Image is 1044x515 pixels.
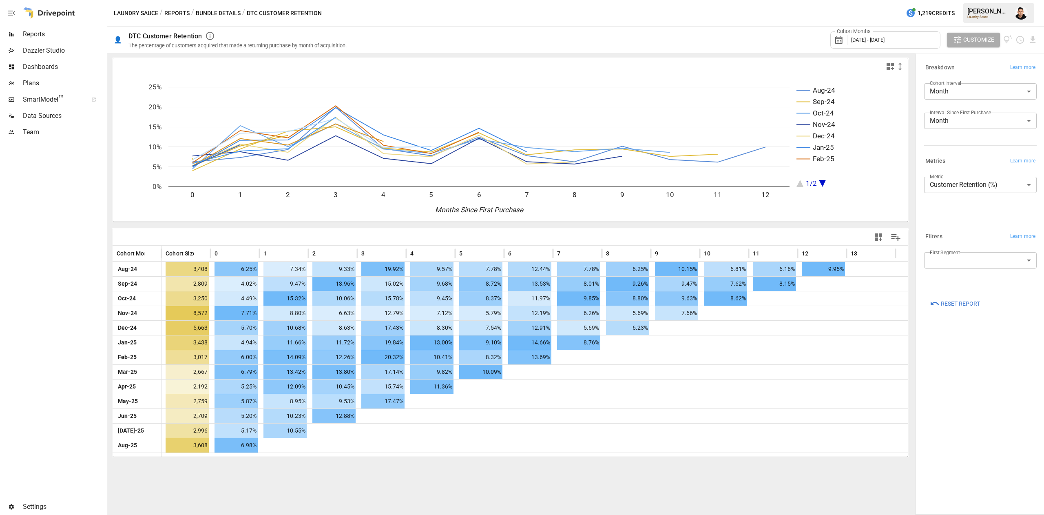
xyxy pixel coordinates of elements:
text: Jan-25 [813,143,834,151]
span: Learn more [1010,157,1035,165]
span: 14.09% [263,350,307,364]
span: Feb-25 [117,350,138,364]
span: 7.62% [704,277,747,291]
text: 8 [573,191,577,199]
span: Settings [23,502,105,512]
span: Dec-24 [117,321,138,335]
span: 19.92% [361,262,405,276]
text: Aug-24 [813,86,835,94]
text: 1 [238,191,242,199]
span: 5.20% [215,409,258,423]
span: 13.42% [263,365,307,379]
span: 2,996 [166,424,209,438]
text: 6 [477,191,481,199]
text: 25% [148,83,161,91]
span: 17.14% [361,365,405,379]
span: 9.26% [606,277,649,291]
div: Laundry Sauce [967,15,1010,19]
span: 9.47% [655,277,698,291]
span: 9.82% [410,365,453,379]
span: ™ [58,93,64,104]
span: 3,017 [166,350,209,364]
span: 13.69% [508,350,551,364]
span: 8.72% [459,277,502,291]
text: 20% [148,103,161,111]
span: 8.37% [459,291,502,306]
button: Sort [463,248,475,259]
span: 3,408 [166,262,209,276]
text: 7 [525,191,529,199]
span: 15.02% [361,277,405,291]
span: [DATE] - [DATE] [851,37,885,43]
span: 5,663 [166,321,209,335]
span: 8.80% [263,306,307,320]
button: Sort [195,248,206,259]
span: 2,667 [166,365,209,379]
span: 9.47% [263,277,307,291]
span: 5.69% [557,321,600,335]
span: 8 [606,249,609,257]
span: 6 [508,249,511,257]
span: 12.88% [312,409,356,423]
text: 10% [148,143,161,151]
span: 9 [655,249,658,257]
span: 3 [361,249,365,257]
span: 6.16% [753,262,796,276]
button: 1,219Credits [902,6,958,21]
span: 11.72% [312,335,356,350]
text: 10 [666,191,674,199]
svg: A chart. [113,75,909,222]
span: 6.26% [557,306,600,320]
span: 14.66% [508,335,551,350]
button: Sort [711,248,723,259]
span: 10.06% [312,291,356,306]
button: Sort [268,248,279,259]
button: Sort [659,248,670,259]
div: [PERSON_NAME] [967,7,1010,15]
span: 15.32% [263,291,307,306]
span: 7.34% [263,262,307,276]
label: Interval Since First Purchase [930,109,991,116]
span: 9.53% [312,394,356,408]
div: 👤 [114,36,122,44]
span: 8.30% [410,321,453,335]
span: 4.49% [215,291,258,306]
span: 9.85% [557,291,600,306]
span: 20.32% [361,350,405,364]
span: 8.32% [459,350,502,364]
span: 5.17% [215,424,258,438]
span: 8.62% [704,291,747,306]
span: 11.97% [508,291,551,306]
span: 7.78% [557,262,600,276]
button: Sort [414,248,426,259]
span: Dazzler Studio [23,46,105,55]
span: 2,759 [166,394,209,408]
span: 5.70% [215,321,258,335]
button: Laundry Sauce [114,8,158,18]
span: 0 [215,249,218,257]
span: Team [23,127,105,137]
button: View documentation [1003,33,1013,47]
span: 11 [753,249,759,257]
span: 2,709 [166,409,209,423]
span: Learn more [1010,64,1035,72]
span: 5.87% [215,394,258,408]
span: 10 [704,249,710,257]
span: Data Sources [23,111,105,121]
span: 12 [802,249,808,257]
span: Sep-24 [117,277,138,291]
span: 3,438 [166,335,209,350]
span: Plans [23,78,105,88]
h6: Filters [925,232,942,241]
span: Aug-25 [117,438,138,453]
span: 3,250 [166,291,209,306]
span: 7.54% [459,321,502,335]
button: Sort [146,248,157,259]
span: 8.01% [557,277,600,291]
text: 0 [190,191,195,199]
span: 5.25% [215,380,258,394]
span: 13.80% [312,365,356,379]
text: Feb-25 [813,155,834,163]
button: Manage Columns [887,228,905,246]
span: 10.41% [410,350,453,364]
